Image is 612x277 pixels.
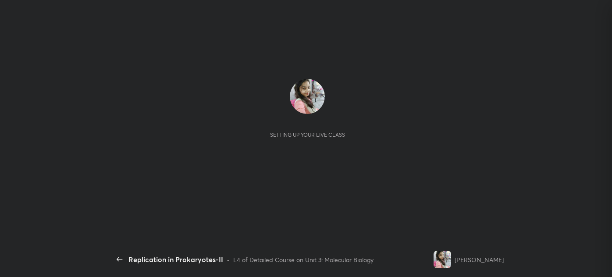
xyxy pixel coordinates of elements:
div: • [227,255,230,264]
div: Replication in Prokaryotes-II [128,254,223,265]
div: L4 of Detailed Course on Unit 3: Molecular Biology [233,255,374,264]
img: d27488215f1b4d5fb42b818338f14208.jpg [290,79,325,114]
img: d27488215f1b4d5fb42b818338f14208.jpg [434,251,451,268]
div: Setting up your live class [270,131,345,138]
div: [PERSON_NAME] [455,255,504,264]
